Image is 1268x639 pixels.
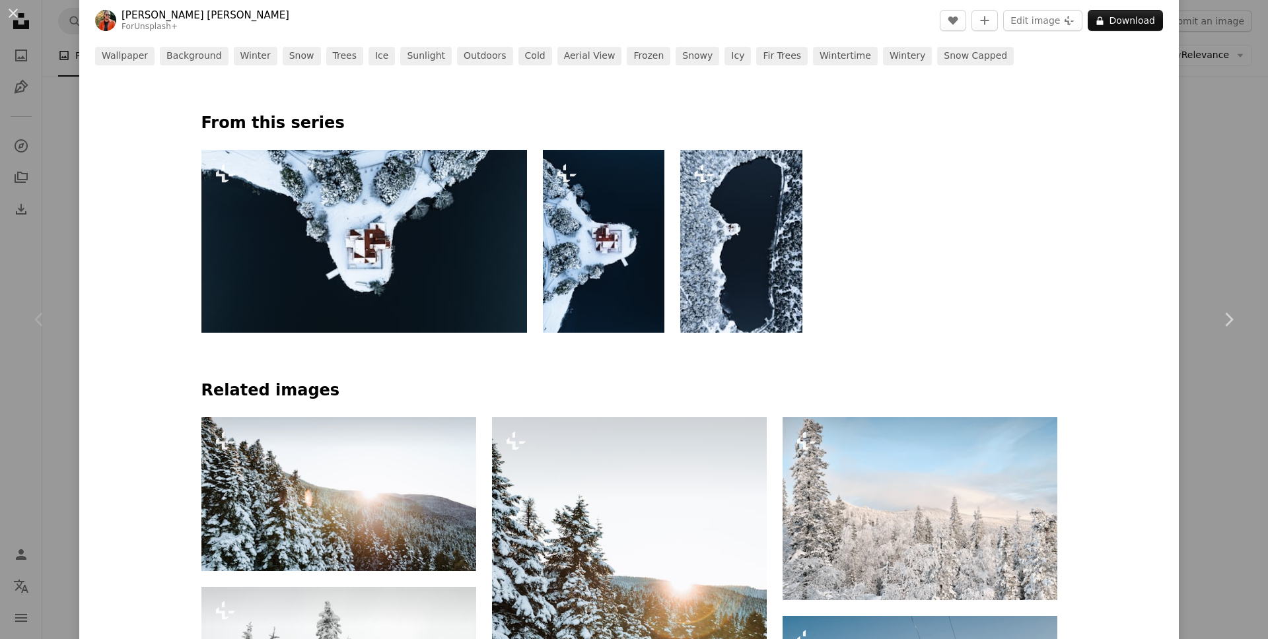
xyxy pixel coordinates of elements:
[783,502,1057,514] a: Winter landscape of coniferous forest covered with snow and mountains of Taganay, the Urals again...
[201,488,476,500] a: the sun is shining through the trees in the mountains
[95,47,155,65] a: wallpaper
[680,235,802,247] a: an aerial view of a lake surrounded by snow
[160,47,229,65] a: background
[201,113,1057,134] p: From this series
[680,150,802,333] img: an aerial view of a lake surrounded by snow
[122,9,289,22] a: [PERSON_NAME] [PERSON_NAME]
[95,10,116,31] img: Go to Ahmet Kurt's profile
[937,47,1014,65] a: snow capped
[326,47,363,65] a: trees
[369,47,395,65] a: ice
[543,150,665,333] img: an aerial view of a house in the snow
[971,10,998,31] button: Add to Collection
[724,47,751,65] a: icy
[940,10,966,31] button: Like
[627,47,670,65] a: frozen
[783,417,1057,600] img: Winter landscape of coniferous forest covered with snow and mountains of Taganay, the Urals again...
[201,150,527,333] img: an aerial view of a house in the snow
[543,235,665,247] a: an aerial view of a house in the snow
[756,47,808,65] a: fir trees
[813,47,878,65] a: wintertime
[676,47,719,65] a: snowy
[134,22,178,31] a: Unsplash+
[234,47,277,65] a: winter
[201,380,1057,401] h4: Related images
[122,22,289,32] div: For
[1088,10,1163,31] button: Download
[883,47,932,65] a: wintery
[518,47,552,65] a: cold
[1003,10,1082,31] button: Edit image
[400,47,452,65] a: sunlight
[201,235,527,247] a: an aerial view of a house in the snow
[201,417,476,572] img: the sun is shining through the trees in the mountains
[1189,256,1268,383] a: Next
[283,47,321,65] a: snow
[457,47,512,65] a: outdoors
[557,47,622,65] a: aerial view
[492,617,767,628] a: the sun is shining through the trees in the snow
